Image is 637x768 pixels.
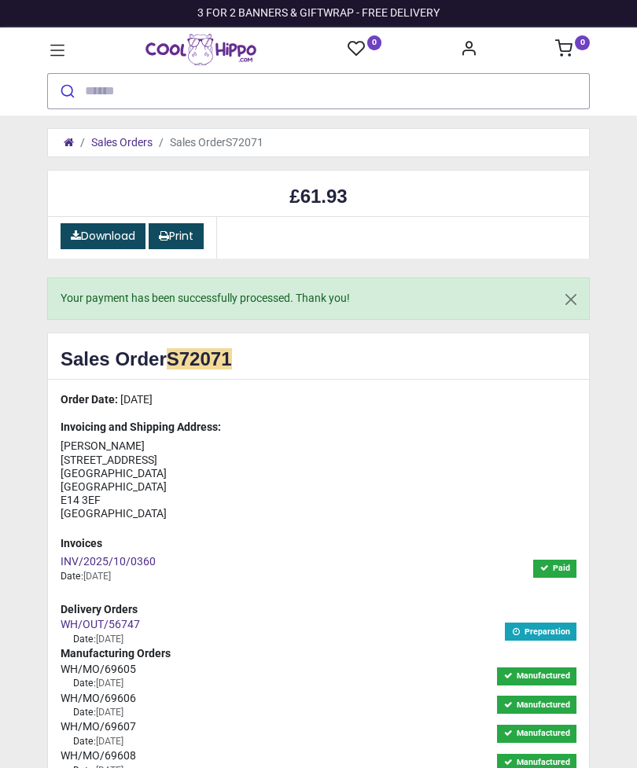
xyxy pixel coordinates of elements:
[153,135,263,151] li: S72071
[61,603,138,616] strong: Delivery Orders
[61,618,140,630] a: WH/OUT/56747
[96,634,123,645] span: [DATE]
[61,570,156,583] div: Date:
[61,439,145,452] span: [PERSON_NAME]
[553,278,589,321] button: Dismiss
[167,348,232,369] em: S72071
[73,633,140,646] div: Date:
[73,677,136,690] div: Date:
[61,291,551,307] p: Your payment has been successfully processed. Thank you!
[61,647,171,660] strong: Manufacturing Orders
[83,571,111,582] span: [DATE]
[61,749,136,762] span: WH/MO/69608
[553,563,570,573] b: Paid
[149,223,204,250] a: Print
[48,74,85,108] button: Submit
[61,223,145,250] a: Download
[348,39,382,59] a: 0
[289,186,347,207] b: £
[460,44,477,57] a: Account Info
[170,136,226,149] span: Sales Order
[145,34,256,65] a: Logo of Cool Hippo
[73,735,136,748] div: Date:
[61,555,156,568] a: INV/2025/10/0360
[61,720,136,733] span: WH/MO/69607
[73,706,136,719] div: Date:
[61,393,118,406] strong: Order Date:
[96,678,123,689] span: [DATE]
[61,692,136,704] span: WH/MO/69606
[61,454,576,520] span: [STREET_ADDRESS] [GEOGRAPHIC_DATA] [GEOGRAPHIC_DATA] E14 3EF [GEOGRAPHIC_DATA]
[120,393,153,406] span: [DATE]
[517,757,570,767] b: Manufactured
[64,136,74,149] a: Home
[145,34,256,65] img: Cool Hippo
[61,536,576,552] strong: Invoices
[575,35,590,50] sup: 0
[555,44,590,57] a: 0
[367,35,382,50] sup: 0
[517,700,570,710] b: Manufactured
[61,420,576,435] strong: Invoicing and Shipping Address:
[525,627,570,637] b: Preparation
[96,736,123,747] span: [DATE]
[61,663,136,675] span: WH/MO/69605
[517,671,570,681] b: Manufactured
[197,6,440,21] div: 3 FOR 2 BANNERS & GIFTWRAP - FREE DELIVERY
[61,346,576,373] h2: Sales Order
[96,707,123,718] span: [DATE]
[91,136,153,149] a: Sales Orders
[300,186,348,207] span: 61.93
[517,728,570,738] b: Manufactured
